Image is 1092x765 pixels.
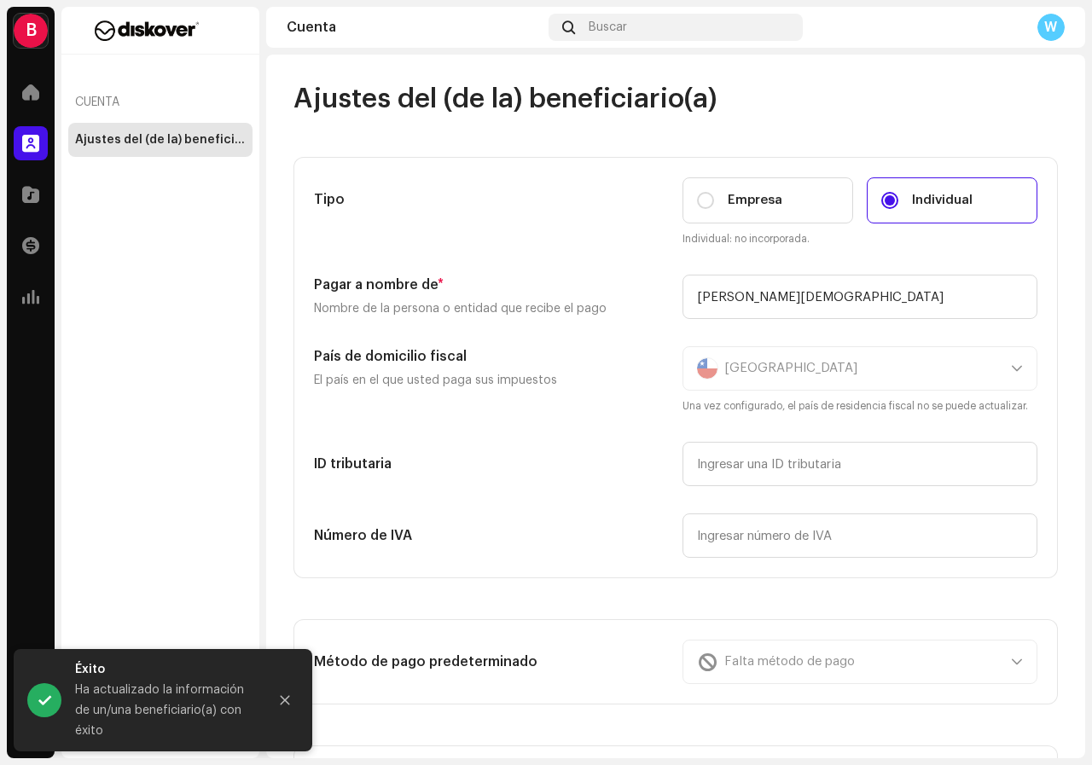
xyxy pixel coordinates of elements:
[682,513,1037,558] input: Ingresar número de IVA
[68,82,253,123] re-a-nav-header: Cuenta
[268,683,302,717] button: Close
[75,659,254,680] div: Éxito
[589,20,627,34] span: Buscar
[314,652,669,672] h5: Método de pago predeterminado
[314,370,669,391] p: El país en el que usted paga sus impuestos
[314,525,669,546] h5: Número de IVA
[75,133,246,147] div: Ajustes del (de la) beneficiario(a)
[682,397,1037,414] small: Una vez configurado, el país de residencia fiscal no se puede actualizar.
[314,275,669,295] h5: Pagar a nombre de
[912,191,973,210] span: Individual
[68,123,253,157] re-m-nav-item: Ajustes del (de la) beneficiario(a)
[1037,14,1065,41] div: W
[314,346,669,367] h5: País de domicilio fiscal
[728,191,782,210] span: Empresa
[287,20,542,34] div: Cuenta
[314,298,669,319] p: Nombre de la persona o entidad que recibe el pago
[314,189,669,210] h5: Tipo
[75,680,254,741] div: Ha actualizado la información de un/una beneficiario(a) con éxito
[682,442,1037,486] input: Ingresar una ID tributaria
[314,454,669,474] h5: ID tributaria
[14,14,48,48] div: B
[682,230,1037,247] small: Individual: no incorporada.
[293,82,717,116] span: Ajustes del (de la) beneficiario(a)
[682,275,1037,319] input: Ingrese nombre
